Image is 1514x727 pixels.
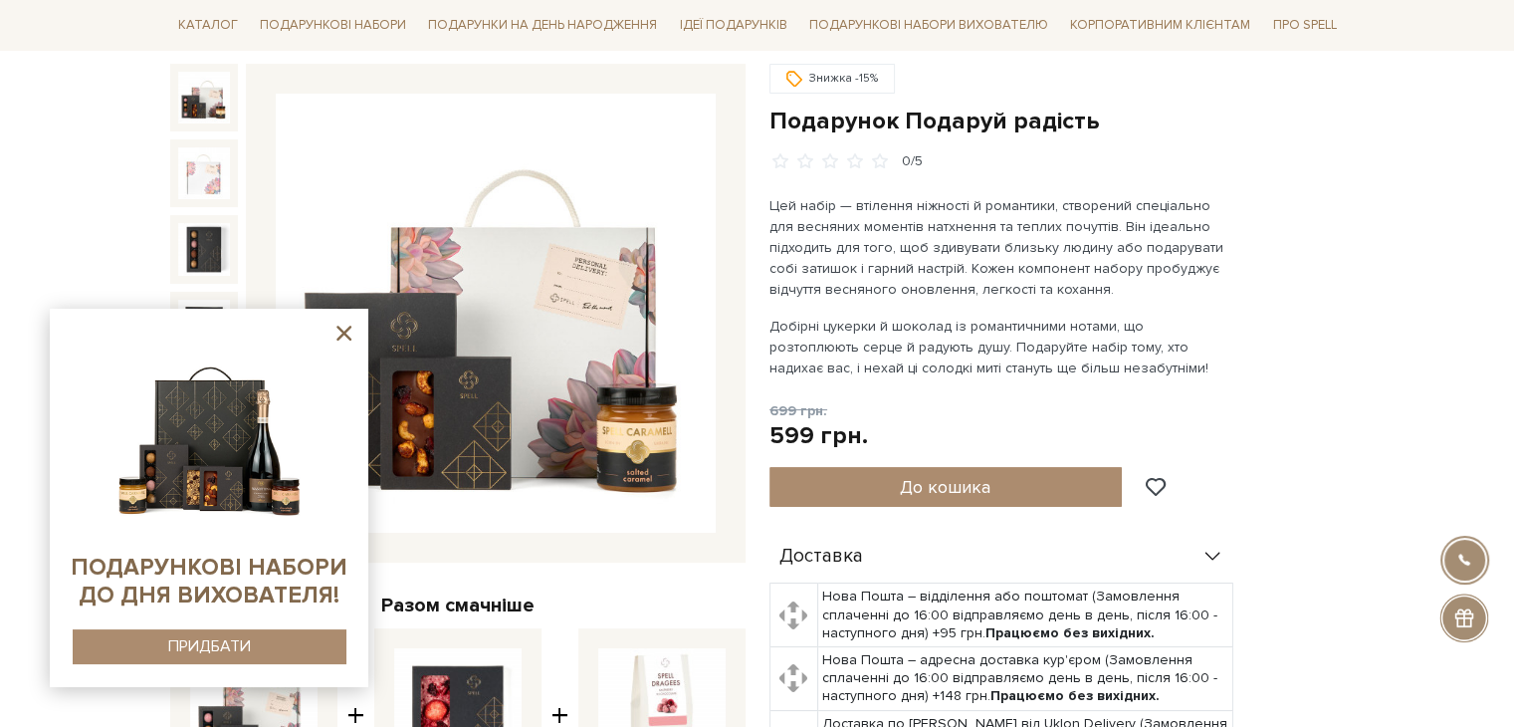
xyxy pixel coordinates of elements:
[769,195,1236,300] p: Цей набір — втілення ніжності й романтики, створений спеціально для весняних моментів натхнення т...
[801,8,1056,42] a: Подарункові набори вихователю
[769,467,1123,507] button: До кошика
[769,64,895,94] div: Знижка -15%
[769,420,868,451] div: 599 грн.
[769,106,1345,136] h1: Подарунок Подаруй радість
[420,10,665,41] a: Подарунки на День народження
[990,687,1160,704] b: Працюємо без вихідних.
[1264,10,1344,41] a: Про Spell
[900,476,990,498] span: До кошика
[178,147,230,199] img: Подарунок Подаруй радість
[985,624,1155,641] b: Працюємо без вихідних.
[178,300,230,352] img: Подарунок Подаруй радість
[902,152,923,171] div: 0/5
[252,10,414,41] a: Подарункові набори
[170,10,246,41] a: Каталог
[779,548,863,566] span: Доставка
[769,316,1236,378] p: Добірні цукерки й шоколад із романтичними нотами, що розтоплюють серце й радують душу. Подаруйте ...
[178,223,230,275] img: Подарунок Подаруй радість
[170,593,746,618] div: Разом смачніше
[769,402,827,419] span: 699 грн.
[276,94,716,534] img: Подарунок Подаруй радість
[671,10,794,41] a: Ідеї подарунків
[1062,8,1258,42] a: Корпоративним клієнтам
[817,647,1232,711] td: Нова Пошта – адресна доставка кур'єром (Замовлення сплаченні до 16:00 відправляємо день в день, п...
[817,584,1232,647] td: Нова Пошта – відділення або поштомат (Замовлення сплаченні до 16:00 відправляємо день в день, піс...
[178,72,230,123] img: Подарунок Подаруй радість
